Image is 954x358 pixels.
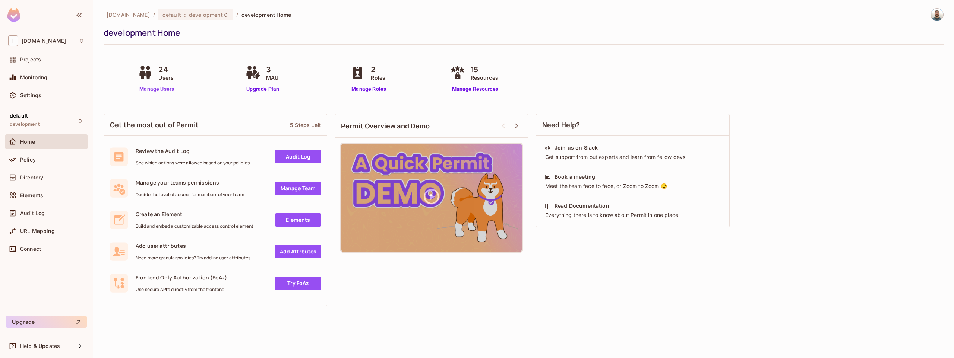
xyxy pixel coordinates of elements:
[10,113,28,119] span: default
[555,202,609,210] div: Read Documentation
[275,245,321,258] a: Add Attrbutes
[107,11,150,18] span: the active workspace
[20,192,43,198] span: Elements
[931,9,943,21] img: Giulio Fracasso
[348,85,389,93] a: Manage Roles
[20,228,55,234] span: URL Mapping
[136,274,227,281] span: Frontend Only Authorization (FoAz)
[136,147,250,154] span: Review the Audit Log
[275,277,321,290] a: Try FoAz
[544,153,721,161] div: Get support from out experts and learn from fellow devs
[275,213,321,227] a: Elements
[184,12,186,18] span: :
[153,11,155,18] li: /
[371,74,385,81] span: Roles
[275,150,321,163] a: Audit Log
[544,182,721,190] div: Meet the team face to face, or Zoom to Zoom 😉
[189,11,223,18] span: development
[290,121,321,128] div: 5 Steps Left
[555,173,595,180] div: Book a meeting
[110,120,199,130] span: Get the most out of Permit
[275,182,321,195] a: Manage Team
[8,35,18,46] span: I
[471,64,498,75] span: 15
[136,192,244,198] span: Decide the level of access for members of your team
[20,157,36,163] span: Policy
[10,121,40,127] span: development
[136,255,250,261] span: Need more granular policies? Try adding user attributes
[104,27,940,38] div: development Home
[20,92,41,98] span: Settings
[20,210,45,216] span: Audit Log
[20,246,41,252] span: Connect
[7,8,20,22] img: SReyMgAAAABJRU5ErkJggg==
[244,85,282,93] a: Upgrade Plan
[266,74,278,81] span: MAU
[241,11,291,18] span: development Home
[22,38,66,44] span: Workspace: inventa.shop
[136,85,177,93] a: Manage Users
[471,74,498,81] span: Resources
[136,287,227,293] span: Use secure API's directly from the frontend
[136,211,253,218] span: Create an Element
[162,11,181,18] span: default
[20,74,48,80] span: Monitoring
[158,74,174,81] span: Users
[20,175,43,180] span: Directory
[6,316,87,328] button: Upgrade
[371,64,385,75] span: 2
[544,211,721,219] div: Everything there is to know about Permit in one place
[542,120,580,130] span: Need Help?
[136,160,250,166] span: See which actions were allowed based on your policies
[20,139,35,145] span: Home
[236,11,238,18] li: /
[136,242,250,249] span: Add user attributes
[341,121,430,131] span: Permit Overview and Demo
[555,144,598,151] div: Join us on Slack
[158,64,174,75] span: 24
[136,223,253,229] span: Build and embed a customizable access control element
[136,179,244,186] span: Manage your teams permissions
[20,343,60,349] span: Help & Updates
[20,57,41,63] span: Projects
[448,85,502,93] a: Manage Resources
[266,64,278,75] span: 3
